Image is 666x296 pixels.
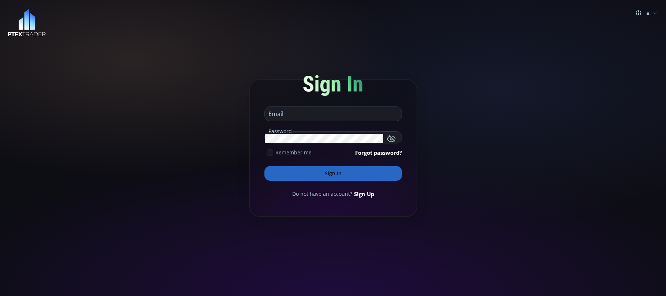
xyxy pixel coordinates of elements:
[275,149,312,156] span: Remember me
[355,149,402,157] a: Forgot password?
[264,190,402,198] div: Do not have an account?
[302,71,364,97] span: Sign In
[264,166,402,181] button: Sign In
[7,9,46,37] img: LOGO
[354,190,374,198] a: Sign Up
